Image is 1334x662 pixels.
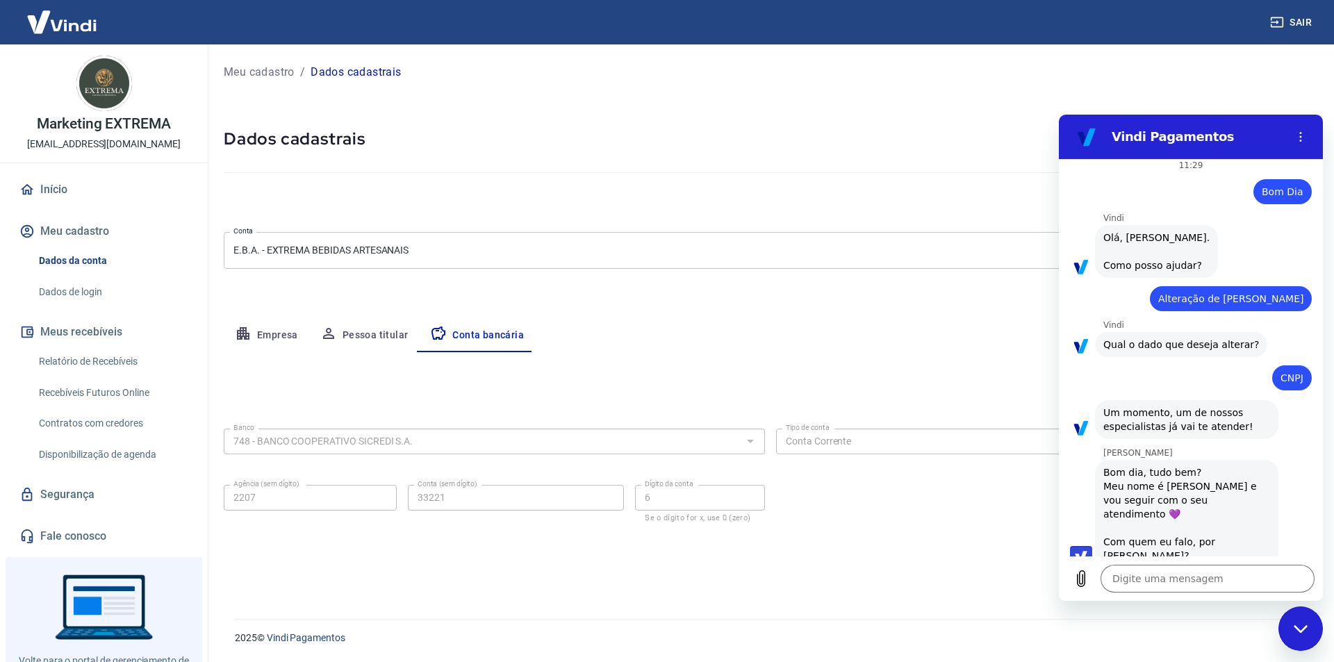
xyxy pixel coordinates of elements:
[17,479,191,510] a: Segurança
[17,174,191,205] a: Início
[224,64,295,81] a: Meu cadastro
[33,347,191,376] a: Relatório de Recebíveis
[645,479,693,489] label: Dígito da conta
[224,232,1317,269] div: E.B.A. - EXTREMA BEBIDAS ARTESANAIS
[224,128,1317,150] h5: Dados cadastrais
[300,64,305,81] p: /
[17,521,191,552] a: Fale conosco
[33,379,191,407] a: Recebíveis Futuros Online
[233,479,299,489] label: Agência (sem dígito)
[311,64,401,81] p: Dados cadastrais
[17,1,107,43] img: Vindi
[235,631,1301,645] p: 2025 ©
[1059,115,1323,601] iframe: Janela de mensagens
[267,632,345,643] a: Vindi Pagamentos
[233,422,254,433] label: Banco
[33,278,191,306] a: Dados de login
[33,247,191,275] a: Dados da conta
[1278,606,1323,651] iframe: Botão para abrir a janela de mensagens, conversa em andamento
[786,422,830,433] label: Tipo de conta
[37,117,171,131] p: Marketing EXTREMA
[1267,10,1317,35] button: Sair
[76,56,132,111] img: ffff94b2-1a99-43e4-bc42-a8e450314977.jpeg
[645,513,755,522] p: Se o dígito for x, use 0 (zero)
[224,319,309,352] button: Empresa
[309,319,420,352] button: Pessoa titular
[33,440,191,469] a: Disponibilização de agenda
[418,479,477,489] label: Conta (sem dígito)
[233,226,253,236] label: Conta
[27,137,181,151] p: [EMAIL_ADDRESS][DOMAIN_NAME]
[33,409,191,438] a: Contratos com credores
[17,216,191,247] button: Meu cadastro
[419,319,535,352] button: Conta bancária
[17,317,191,347] button: Meus recebíveis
